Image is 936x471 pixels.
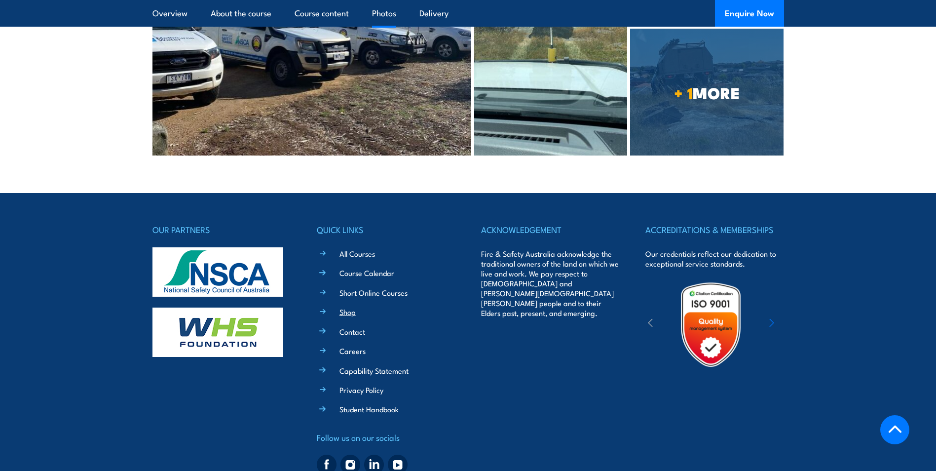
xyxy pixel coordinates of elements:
[645,249,784,269] p: Our credentials reflect our dedication to exceptional service standards.
[152,308,283,357] img: whs-logo-footer
[630,29,784,156] a: + 1MORE
[339,365,409,376] a: Capability Statement
[645,223,784,236] h4: ACCREDITATIONS & MEMBERSHIPS
[668,281,754,368] img: Untitled design (19)
[339,268,394,278] a: Course Calendar
[317,223,455,236] h4: QUICK LINKS
[754,308,840,342] img: ewpa-logo
[339,385,383,395] a: Privacy Policy
[674,80,693,105] strong: + 1
[481,249,619,318] p: Fire & Safety Australia acknowledge the traditional owners of the land on which we live and work....
[317,431,455,444] h4: Follow us on our socials
[481,223,619,236] h4: ACKNOWLEDGEMENT
[630,85,784,99] span: MORE
[339,307,356,317] a: Shop
[339,404,399,414] a: Student Handbook
[339,326,365,337] a: Contact
[339,346,366,356] a: Careers
[339,287,408,298] a: Short Online Courses
[152,247,283,297] img: nsca-logo-footer
[339,248,375,259] a: All Courses
[152,223,291,236] h4: OUR PARTNERS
